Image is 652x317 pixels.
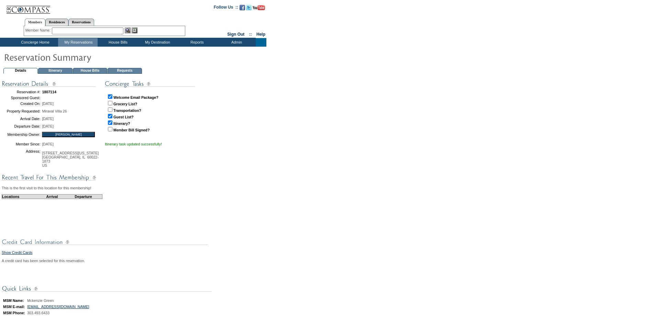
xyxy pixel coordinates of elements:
b: MSM Name: [3,298,24,303]
td: Departure Date: [2,122,40,130]
img: Subscribe to our YouTube Channel [253,5,265,10]
a: Help [256,32,265,37]
img: subTtlConTasks.gif [105,80,195,88]
strong: Welcome Email [113,95,140,99]
img: View [125,27,131,33]
b: MSM E-mail: [3,305,25,309]
div: A credit card has been selected for this reservation. [2,259,211,263]
a: [EMAIL_ADDRESS][DOMAIN_NAME] [27,305,89,309]
span: :: [249,32,252,37]
td: Reports [177,38,216,47]
span: Miraval Villa 26 [42,109,67,113]
div: Itinerary task updated successfully! [105,142,211,146]
td: Requests [108,68,142,74]
img: Reservations [132,27,137,33]
td: Concierge Home [11,38,58,47]
strong: Package? [141,95,158,99]
a: Subscribe to our YouTube Channel [253,7,265,11]
span: [DATE] [42,142,54,146]
td: My Reservations [58,38,98,47]
strong: Member Bill Signed? [113,128,150,132]
img: pgTtlResSummary.gif [4,50,141,64]
strong: Guest List? [113,115,134,119]
strong: Itinerary? [113,121,130,126]
td: Details [3,68,38,74]
img: subTtlConRecTravel.gif [2,173,96,182]
a: Residences [45,19,68,26]
b: MSM Phone: [3,311,25,315]
a: Members [25,19,46,26]
td: Arrival [40,194,65,199]
span: Mckenzie Green [27,298,54,303]
td: House Bills [98,38,137,47]
span: [DATE] [42,117,54,121]
td: Reservation #: [2,88,40,96]
img: Become our fan on Facebook [240,5,245,10]
img: subTtlCreditCard.gif [2,238,208,246]
td: Locations [2,194,40,199]
span: This is the first visit to this location for this membership! [2,186,91,190]
div: Member Name: [25,27,52,33]
span: [DATE] [42,124,54,128]
td: Follow Us :: [214,4,238,12]
img: Follow us on Twitter [246,5,252,10]
td: My Destination [137,38,177,47]
span: 1807114 [42,90,56,94]
td: Created On: [2,100,40,107]
td: Arrival Date: [2,115,40,122]
img: subTtlConResDetails.gif [2,80,96,88]
span: [DATE] [42,102,54,106]
span: [STREET_ADDRESS][US_STATE] [GEOGRAPHIC_DATA], IL 60022-1873 US [42,151,99,167]
td: Property Requested: [2,107,40,115]
td: House Bills [73,68,107,74]
span: 303.493.6433 [27,311,49,315]
td: Address: [2,149,40,169]
input: [PERSON_NAME] [42,132,95,137]
strong: Transportation? [113,108,141,113]
img: subTtlConQuickLinks.gif [2,284,212,293]
td: Sponsored Guest: [2,96,40,100]
td: Admin [216,38,256,47]
a: Become our fan on Facebook [240,7,245,11]
a: Reservations [68,19,94,26]
a: Show Credit Cards [2,250,32,255]
td: Itinerary [38,68,73,74]
a: Follow us on Twitter [246,7,252,11]
td: Membership Owner: [2,130,40,139]
strong: Grocery List? [113,102,137,106]
td: Departure [65,194,102,199]
a: Sign Out [227,32,244,37]
td: Member Since: [2,139,40,149]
